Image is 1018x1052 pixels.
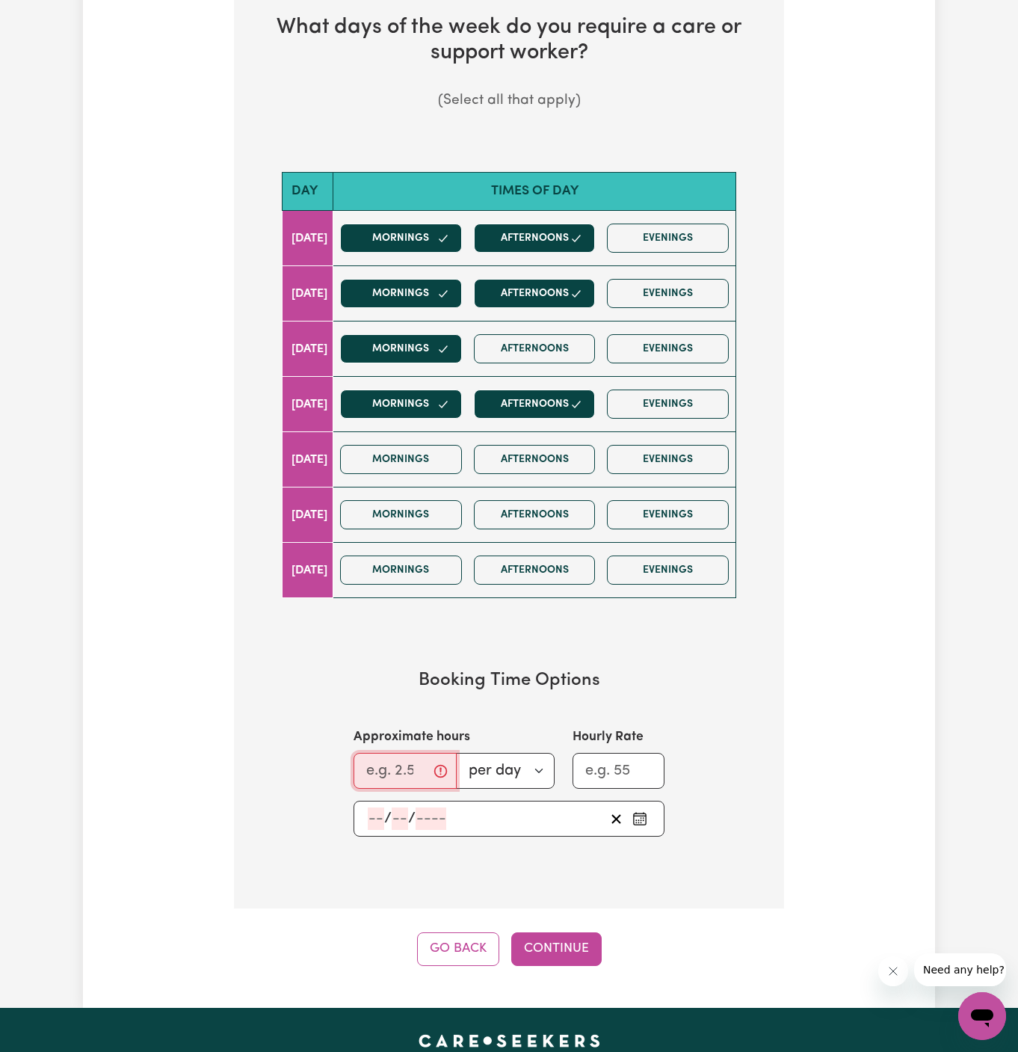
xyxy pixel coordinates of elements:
[283,211,333,266] td: [DATE]
[368,808,384,830] input: --
[283,432,333,487] td: [DATE]
[417,932,499,965] button: Go Back
[474,556,596,585] button: Afternoons
[283,172,333,210] th: Day
[283,266,333,322] td: [DATE]
[628,808,652,830] button: Pick an approximate start date
[354,753,457,789] input: e.g. 2.5
[384,810,392,827] span: /
[573,753,664,789] input: e.g. 55
[474,390,596,419] button: Afternoons
[607,500,729,529] button: Evenings
[878,956,908,986] iframe: Close message
[474,224,596,253] button: Afternoons
[340,500,462,529] button: Mornings
[392,808,408,830] input: --
[607,390,729,419] button: Evenings
[607,224,729,253] button: Evenings
[958,992,1006,1040] iframe: Button to launch messaging window
[474,500,596,529] button: Afternoons
[416,808,446,830] input: ----
[258,90,760,112] p: (Select all that apply)
[340,445,462,474] button: Mornings
[340,556,462,585] button: Mornings
[607,279,729,308] button: Evenings
[283,377,333,432] td: [DATE]
[914,953,1006,986] iframe: Message from company
[258,15,760,67] h2: What days of the week do you require a care or support worker?
[607,334,729,363] button: Evenings
[340,334,462,363] button: Mornings
[354,728,470,747] label: Approximate hours
[605,808,628,830] button: Clear start date
[607,556,729,585] button: Evenings
[283,543,333,598] td: [DATE]
[419,1035,600,1047] a: Careseekers home page
[283,322,333,377] td: [DATE]
[511,932,602,965] button: Continue
[340,390,462,419] button: Mornings
[333,172,736,210] th: Times of day
[340,279,462,308] button: Mornings
[283,487,333,543] td: [DATE]
[607,445,729,474] button: Evenings
[474,334,596,363] button: Afternoons
[282,670,736,692] h3: Booking Time Options
[474,445,596,474] button: Afternoons
[340,224,462,253] button: Mornings
[408,810,416,827] span: /
[474,279,596,308] button: Afternoons
[573,728,644,747] label: Hourly Rate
